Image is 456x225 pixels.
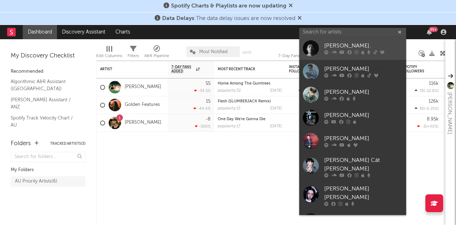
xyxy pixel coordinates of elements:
[194,88,211,93] div: -34.5 %
[218,67,271,71] div: Most Recent Track
[110,25,135,39] a: Charts
[419,89,424,93] span: 78
[125,120,161,126] a: [PERSON_NAME]
[218,107,240,111] div: popularity: 15
[324,134,403,143] div: [PERSON_NAME]
[427,117,439,122] div: 8.95k
[270,124,282,128] div: [DATE]
[429,81,439,86] div: 116k
[289,65,314,73] div: Instagram Followers
[195,124,211,129] div: -300 %
[11,139,31,148] div: Folders
[270,89,282,93] div: [DATE]
[299,106,406,129] a: [PERSON_NAME]
[125,102,160,108] a: Golden Features
[403,65,428,73] div: Spotify Followers
[299,37,406,60] a: [PERSON_NAME].
[11,78,78,92] a: Algorithmic A&R Assistant ([GEOGRAPHIC_DATA])
[96,43,122,63] div: Edit Columns
[11,67,85,76] div: Recommended
[171,3,286,9] span: Spotify Charts & Playlists are now updating
[125,84,161,90] a: [PERSON_NAME]
[425,89,437,93] span: -22.8 %
[11,114,78,129] a: Spotify Track Velocity Chart / AU
[299,60,406,83] a: [PERSON_NAME]
[144,43,169,63] div: A&R Pipeline
[11,96,78,111] a: [PERSON_NAME] Assistant / ANZ
[270,107,282,111] div: [DATE]
[445,92,454,134] div: [PERSON_NAME]
[297,16,302,21] span: Dismiss
[128,43,139,63] div: Filters
[96,52,122,60] div: Edit Columns
[278,43,332,63] div: 7-Day Fans Added (7-Day Fans Added)
[422,125,426,129] span: -3
[218,82,270,86] a: Home Among The Gumtrees
[218,99,282,103] div: Flesh (SLUMBERJACK Remix)
[100,67,154,71] div: Artist
[299,28,406,37] input: Search for artists
[427,29,432,35] button: 99+
[206,117,211,122] div: -8
[171,65,194,73] span: 7-Day Fans Added
[218,82,282,86] div: Home Among The Gumtrees
[324,185,403,202] div: [PERSON_NAME] [PERSON_NAME]
[324,156,403,173] div: [PERSON_NAME] Cát [PERSON_NAME]
[324,111,403,120] div: [PERSON_NAME]
[218,99,271,103] a: Flesh (SLUMBERJACK Remix)
[417,124,439,129] div: ( )
[299,153,406,181] a: [PERSON_NAME] Cát [PERSON_NAME]
[11,166,85,174] div: My Folders
[299,181,406,210] a: [PERSON_NAME] [PERSON_NAME]
[299,88,325,93] div: ( )
[242,51,252,55] button: Save
[299,129,406,153] a: [PERSON_NAME]
[128,52,139,60] div: Filters
[218,89,241,93] div: popularity: 32
[415,106,439,111] div: ( )
[11,152,85,162] input: Search for folders...
[425,107,437,111] span: -6.25 %
[419,107,424,111] span: 30
[50,142,85,145] button: Tracked Artists(3)
[289,3,293,9] span: Dismiss
[324,65,403,73] div: [PERSON_NAME]
[324,42,403,50] div: [PERSON_NAME].
[23,25,57,39] a: Dashboard
[199,50,228,54] span: Most Notified
[299,83,406,106] a: [PERSON_NAME]
[429,99,439,104] div: 126k
[324,88,403,97] div: [PERSON_NAME]
[415,88,439,93] div: ( )
[324,215,403,223] div: [PERSON_NAME]
[427,125,437,129] span: +40 %
[206,99,211,104] div: 15
[218,117,265,121] a: One Day We're Gonna Die
[162,16,194,21] span: Data Delays
[11,52,85,60] div: My Discovery Checklist
[218,117,282,121] div: One Day We're Gonna Die
[193,106,211,111] div: -44.4 %
[144,52,169,60] div: A&R Pipeline
[11,176,85,187] a: AU Priority Artists(6)
[162,16,295,21] span: : The data delay issues are now resolved
[206,81,211,86] div: 55
[15,177,57,186] div: AU Priority Artists ( 6 )
[218,124,240,128] div: popularity: 17
[429,27,438,32] div: 99 +
[278,52,332,60] div: 7-Day Fans Added (7-Day Fans Added)
[57,25,110,39] a: Discovery Assistant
